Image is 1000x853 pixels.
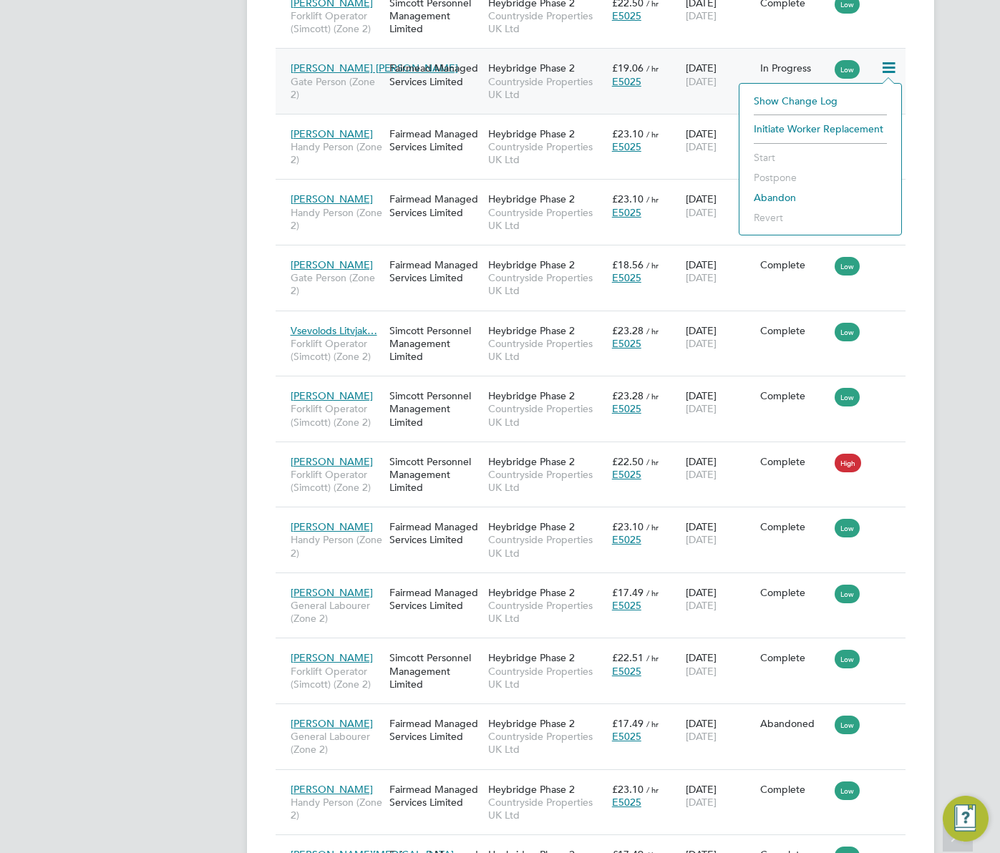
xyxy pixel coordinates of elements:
[488,140,605,166] span: Countryside Properties UK Ltd
[646,718,659,729] span: / hr
[287,54,906,66] a: [PERSON_NAME] [PERSON_NAME]Gate Person (Zone 2)Fairmead Managed Services LimitedHeybridge Phase 2...
[612,402,641,415] span: E5025
[287,120,906,132] a: [PERSON_NAME]Handy Person (Zone 2)Fairmead Managed Services LimitedHeybridge Phase 2Countryside P...
[287,447,906,459] a: [PERSON_NAME]Forklift Operator (Simcott) (Zone 2)Simcott Personnel Management LimitedHeybridge Ph...
[488,533,605,559] span: Countryside Properties UK Ltd
[760,258,827,271] div: Complete
[291,586,373,599] span: [PERSON_NAME]
[612,9,641,22] span: E5025
[488,468,605,494] span: Countryside Properties UK Ltd
[386,317,485,371] div: Simcott Personnel Management Limited
[646,391,659,401] span: / hr
[386,710,485,750] div: Fairmead Managed Services Limited
[682,513,757,553] div: [DATE]
[287,709,906,721] a: [PERSON_NAME]General Labourer (Zone 2)Fairmead Managed Services LimitedHeybridge Phase 2Countrysi...
[747,208,894,228] li: Revert
[488,651,575,664] span: Heybridge Phase 2
[612,796,641,809] span: E5025
[682,644,757,684] div: [DATE]
[488,337,605,363] span: Countryside Properties UK Ltd
[747,119,894,139] li: Initiate Worker Replacement
[488,455,575,468] span: Heybridge Phase 2
[646,588,659,598] span: / hr
[835,781,860,800] span: Low
[686,796,717,809] span: [DATE]
[686,9,717,22] span: [DATE]
[646,326,659,336] span: / hr
[646,194,659,205] span: / hr
[760,651,827,664] div: Complete
[488,402,605,428] span: Countryside Properties UK Ltd
[835,323,860,341] span: Low
[291,337,382,363] span: Forklift Operator (Simcott) (Zone 2)
[291,324,377,337] span: Vsevolods Litvjak…
[612,520,644,533] span: £23.10
[686,599,717,612] span: [DATE]
[386,251,485,291] div: Fairmead Managed Services Limited
[686,730,717,743] span: [DATE]
[291,271,382,297] span: Gate Person (Zone 2)
[682,185,757,225] div: [DATE]
[287,512,906,525] a: [PERSON_NAME]Handy Person (Zone 2)Fairmead Managed Services LimitedHeybridge Phase 2Countryside P...
[291,127,373,140] span: [PERSON_NAME]
[291,75,382,101] span: Gate Person (Zone 2)
[488,192,575,205] span: Heybridge Phase 2
[646,63,659,74] span: / hr
[612,127,644,140] span: £23.10
[287,775,906,787] a: [PERSON_NAME]Handy Person (Zone 2)Fairmead Managed Services LimitedHeybridge Phase 2Countryside P...
[488,127,575,140] span: Heybridge Phase 2
[686,75,717,88] span: [DATE]
[612,337,641,350] span: E5025
[760,717,827,730] div: Abandoned
[612,192,644,205] span: £23.10
[291,258,373,271] span: [PERSON_NAME]
[646,129,659,140] span: / hr
[686,468,717,481] span: [DATE]
[646,522,659,532] span: / hr
[760,62,827,74] div: In Progress
[291,402,382,428] span: Forklift Operator (Simcott) (Zone 2)
[686,140,717,153] span: [DATE]
[686,206,717,219] span: [DATE]
[612,468,641,481] span: E5025
[646,784,659,795] span: / hr
[488,75,605,101] span: Countryside Properties UK Ltd
[488,206,605,232] span: Countryside Properties UK Ltd
[943,796,989,842] button: Engage Resource Center
[612,75,641,88] span: E5025
[682,448,757,488] div: [DATE]
[488,783,575,796] span: Heybridge Phase 2
[488,258,575,271] span: Heybridge Phase 2
[686,402,717,415] span: [DATE]
[612,665,641,678] span: E5025
[612,324,644,337] span: £23.28
[760,324,827,337] div: Complete
[291,651,373,664] span: [PERSON_NAME]
[686,337,717,350] span: [DATE]
[747,91,894,111] li: Show change log
[287,578,906,590] a: [PERSON_NAME]General Labourer (Zone 2)Fairmead Managed Services LimitedHeybridge Phase 2Countrysi...
[291,9,382,35] span: Forklift Operator (Simcott) (Zone 2)
[291,665,382,691] span: Forklift Operator (Simcott) (Zone 2)
[291,599,382,625] span: General Labourer (Zone 2)
[488,796,605,822] span: Countryside Properties UK Ltd
[287,840,906,852] a: [PERSON_NAME][MEDICAL_DATA]…General Labourer (Zone 2)Fairmead Managed Services LimitedHeybridge P...
[291,533,382,559] span: Handy Person (Zone 2)
[612,586,644,599] span: £17.49
[760,389,827,402] div: Complete
[612,651,644,664] span: £22.51
[760,520,827,533] div: Complete
[291,783,373,796] span: [PERSON_NAME]
[835,60,860,79] span: Low
[488,717,575,730] span: Heybridge Phase 2
[612,389,644,402] span: £23.28
[612,271,641,284] span: E5025
[612,730,641,743] span: E5025
[682,251,757,291] div: [DATE]
[291,140,382,166] span: Handy Person (Zone 2)
[612,258,644,271] span: £18.56
[488,9,605,35] span: Countryside Properties UK Ltd
[612,62,644,74] span: £19.06
[287,643,906,655] a: [PERSON_NAME]Forklift Operator (Simcott) (Zone 2)Simcott Personnel Management LimitedHeybridge Ph...
[386,513,485,553] div: Fairmead Managed Services Limited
